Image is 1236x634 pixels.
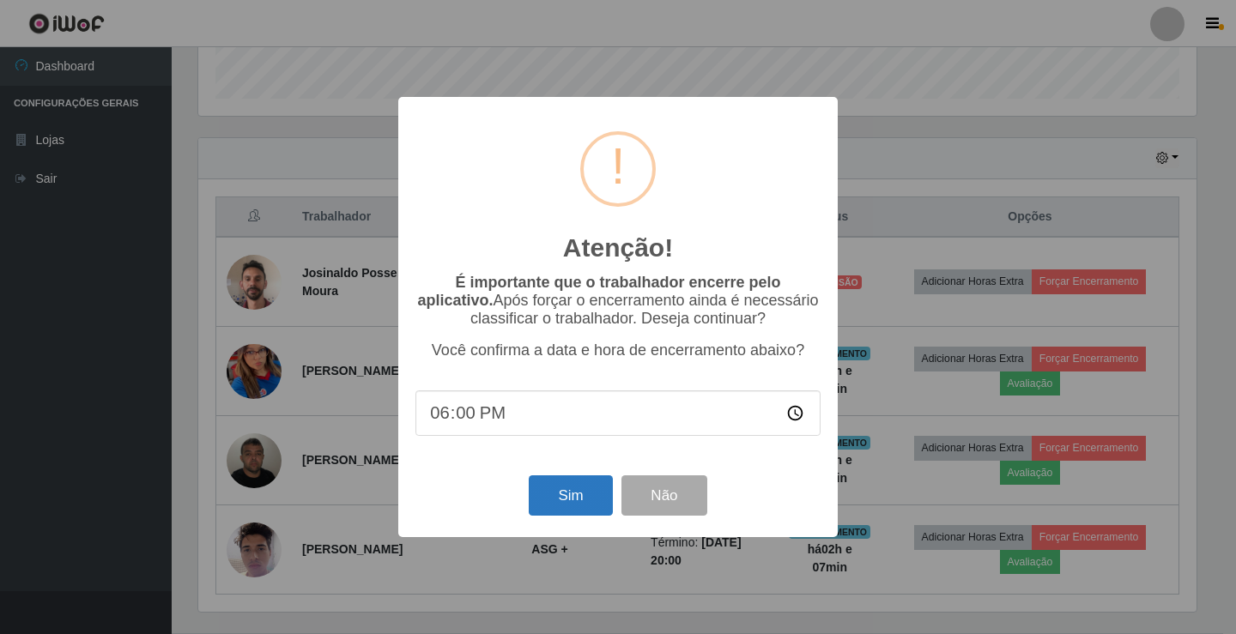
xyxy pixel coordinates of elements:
[415,274,821,328] p: Após forçar o encerramento ainda é necessário classificar o trabalhador. Deseja continuar?
[563,232,673,263] h2: Atenção!
[621,475,706,516] button: Não
[415,341,821,359] p: Você confirma a data e hora de encerramento abaixo?
[417,274,780,309] b: É importante que o trabalhador encerre pelo aplicativo.
[529,475,612,516] button: Sim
